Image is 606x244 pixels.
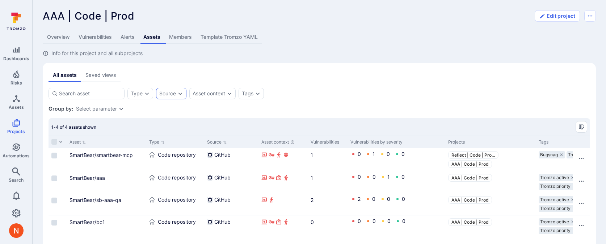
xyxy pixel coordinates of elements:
a: 0 [387,196,390,202]
span: GitHub [214,151,231,158]
span: GitHub [214,218,231,226]
a: SmartBear/bc1 [70,219,105,225]
a: Reflect | Code | Prod [448,151,498,159]
div: Tromzo:priority [539,183,578,190]
span: Tromzo:active [568,152,597,158]
a: 2 [311,197,313,203]
span: 1-4 of 4 assets shown [51,124,96,130]
span: Select all rows [51,139,57,145]
div: Cell for Type [146,215,204,237]
div: Cell for Source [204,148,258,171]
button: Expand dropdown [118,106,124,112]
img: ACg8ocIprwjrgDQnDsNSk9Ghn5p5-B8DpAKWoJ5Gi9syOE4K59tr4Q=s96-c [9,223,24,238]
a: SmartBear/sb-aaa-qa [70,197,121,203]
div: Cell for Type [146,171,204,193]
div: Cell for Vulnerabilities by severity [348,148,445,171]
button: Expand dropdown [144,91,150,96]
button: Options menu [584,10,596,22]
a: Vulnerabilities [74,30,116,44]
span: Code repository [158,196,196,203]
a: 0 [373,218,376,224]
a: SmartBear/aaa [70,175,105,181]
span: Assets [9,104,24,110]
input: Search asset [59,90,121,97]
a: AAA | Code | Prod [448,160,492,168]
div: Cell for [573,148,590,171]
a: 2 [358,196,361,202]
a: 0 [402,196,405,202]
div: Cell for Vulnerabilities [308,193,348,215]
div: Cell for Vulnerabilities [308,148,348,171]
a: 0 [372,196,375,202]
div: Cell for Asset context [258,193,308,215]
a: 1 [373,151,375,157]
span: Group by: [49,105,73,112]
div: Cell for Projects [445,148,536,171]
div: Cell for selection [49,148,67,171]
a: SmartBear/smartbear-mcp [70,152,133,158]
button: Type [131,91,143,96]
span: AAA | Code | Prod [451,219,489,225]
div: grouping parameters [76,106,124,112]
span: Reflect | Code | Pro … [451,152,495,158]
div: Cell for selection [49,171,67,193]
span: AAA | Code | Prod [451,161,489,167]
a: 0 [401,151,405,157]
button: Manage columns [576,121,587,133]
span: Select row [51,198,57,203]
div: Neeren Patki [9,223,24,238]
button: Row actions menu [576,153,587,164]
span: GitHub [214,196,231,203]
a: AAA | Code | Prod [448,174,492,182]
span: Search [9,177,24,183]
div: Cell for Asset [67,193,146,215]
div: Source [159,91,176,96]
span: Code repository [158,174,196,181]
div: Asset context [193,91,225,96]
div: Saved views [85,71,116,79]
span: Risks [10,80,22,86]
a: Template Tromzo YAML [196,30,262,44]
span: AAA | Code | Prod [43,10,134,22]
div: Cell for Vulnerabilities by severity [348,171,445,193]
div: Cell for selection [49,193,67,215]
div: Cell for [573,171,590,193]
button: Expand dropdown [227,91,232,96]
div: Bugsnag [539,151,565,158]
span: Tromzo:active [540,175,569,181]
span: AAA | Code | Prod [451,175,489,181]
span: Select row [51,153,57,158]
div: Cell for Projects [445,215,536,237]
button: Row actions menu [576,175,587,187]
div: Cell for [573,193,590,215]
button: Sort by Source [207,139,227,145]
div: Tromzo:active [567,151,604,158]
div: Cell for Vulnerabilities [308,171,348,193]
div: Tromzo:active [539,196,576,203]
a: Assets [139,30,165,44]
button: Select parameter [76,106,117,112]
button: Expand dropdown [177,91,183,96]
div: Cell for Asset context [258,171,308,193]
div: Cell for Type [146,193,204,215]
div: Cell for Asset context [258,148,308,171]
div: Cell for Vulnerabilities [308,215,348,237]
div: Vulnerabilities [311,139,345,145]
span: Code repository [158,218,196,226]
span: Select row [51,175,57,181]
div: Cell for Vulnerabilities by severity [348,215,445,237]
button: Row actions menu [576,198,587,209]
span: Automations [3,153,30,158]
div: Projects [448,139,533,145]
div: Cell for Projects [445,171,536,193]
span: Tromzo:priority [540,206,571,211]
button: Sort by Asset [70,139,86,145]
a: Alerts [116,30,139,44]
div: Tags [242,91,253,96]
div: Cell for Type [146,148,204,171]
button: Edit project [535,10,580,22]
div: Cell for Asset [67,148,146,171]
a: 0 [373,174,376,180]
